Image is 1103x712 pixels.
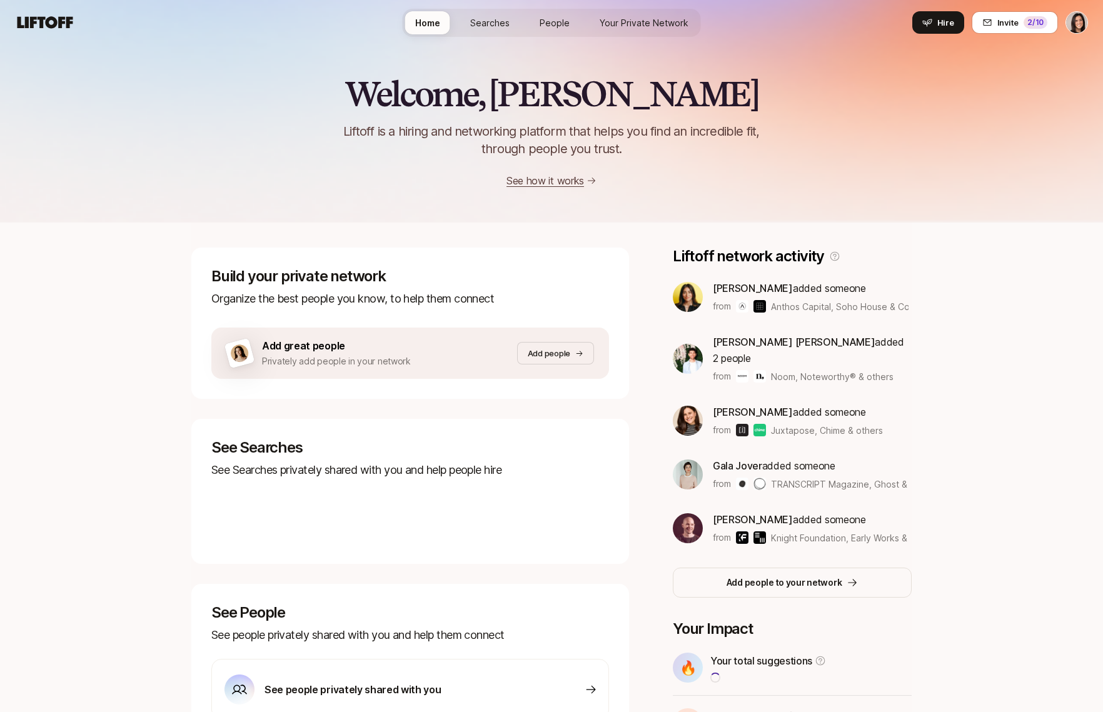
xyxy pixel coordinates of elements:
p: Liftoff network activity [673,248,824,265]
span: Knight Foundation, Early Works & others [771,533,937,543]
div: 2 /10 [1024,16,1047,29]
button: Invite2/10 [972,11,1058,34]
p: See People [211,604,609,621]
p: See people privately shared with you [264,681,441,698]
a: Home [405,11,450,34]
p: added someone [713,511,909,528]
p: See people privately shared with you and help them connect [211,626,609,644]
img: Juxtapose [736,424,748,436]
img: Chime [753,424,766,436]
p: from [713,423,731,438]
img: f4a257f3_e39d_4cdb_8942_0ec2bc106b05.jpg [673,406,703,436]
img: Early Works [753,531,766,544]
img: TRANSCRIPT Magazine [736,478,748,490]
span: Your Private Network [600,16,688,29]
p: from [713,299,731,314]
a: Your Private Network [590,11,698,34]
p: Build your private network [211,268,609,285]
div: 🔥 [673,653,703,683]
img: Anthos Capital [736,300,748,313]
p: from [713,476,731,491]
img: Noteworthy® [753,370,766,383]
p: from [713,369,731,384]
span: [PERSON_NAME] [PERSON_NAME] [713,336,875,348]
p: See Searches privately shared with you and help people hire [211,461,609,479]
span: Anthos Capital, Soho House & Co & others [771,301,947,312]
span: Juxtapose, Chime & others [771,424,883,437]
img: Eleanor Morgan [1066,12,1087,33]
span: TRANSCRIPT Magazine, Ghost & others [771,479,937,489]
p: Your total suggestions [710,653,812,669]
p: Add people to your network [727,575,842,590]
img: Soho House & Co [753,300,766,313]
button: Add people to your network [673,568,912,598]
img: woman-on-brown-bg.png [229,343,250,364]
img: b624fc6d_43de_4d13_9753_151e99b1d7e8.jpg [673,513,703,543]
span: Searches [470,16,510,29]
span: Home [415,16,440,29]
p: Add people [528,347,570,359]
span: Noom, Noteworthy® & others [771,370,894,383]
span: Gala Jover [713,459,762,472]
h2: Welcome, [PERSON_NAME] [345,75,759,113]
img: Ghost [753,478,766,490]
span: [PERSON_NAME] [713,406,793,418]
a: See how it works [506,174,584,187]
img: 14c26f81_4384_478d_b376_a1ca6885b3c1.jpg [673,344,703,374]
button: Hire [912,11,964,34]
a: People [530,11,580,34]
img: dc9a4624_5136_443e_b003_f78d74dec5e3.jpg [673,282,703,312]
span: Invite [997,16,1019,29]
p: Add great people [262,338,411,354]
p: Liftoff is a hiring and networking platform that helps you find an incredible fit, through people... [328,123,775,158]
p: added someone [713,404,883,420]
span: [PERSON_NAME] [713,513,793,526]
button: Eleanor Morgan [1065,11,1088,34]
p: See Searches [211,439,609,456]
a: Searches [460,11,520,34]
p: Your Impact [673,620,912,638]
img: Noom [736,370,748,383]
p: added someone [713,280,909,296]
img: ACg8ocKhcGRvChYzWN2dihFRyxedT7mU-5ndcsMXykEoNcm4V62MVdan=s160-c [673,459,703,489]
span: People [540,16,570,29]
p: from [713,530,731,545]
p: added 2 people [713,334,912,366]
p: Organize the best people you know, to help them connect [211,290,609,308]
span: [PERSON_NAME] [713,282,793,294]
p: Privately add people in your network [262,354,411,369]
span: Hire [937,16,954,29]
img: Knight Foundation [736,531,748,544]
p: added someone [713,458,909,474]
button: Add people [517,342,594,364]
